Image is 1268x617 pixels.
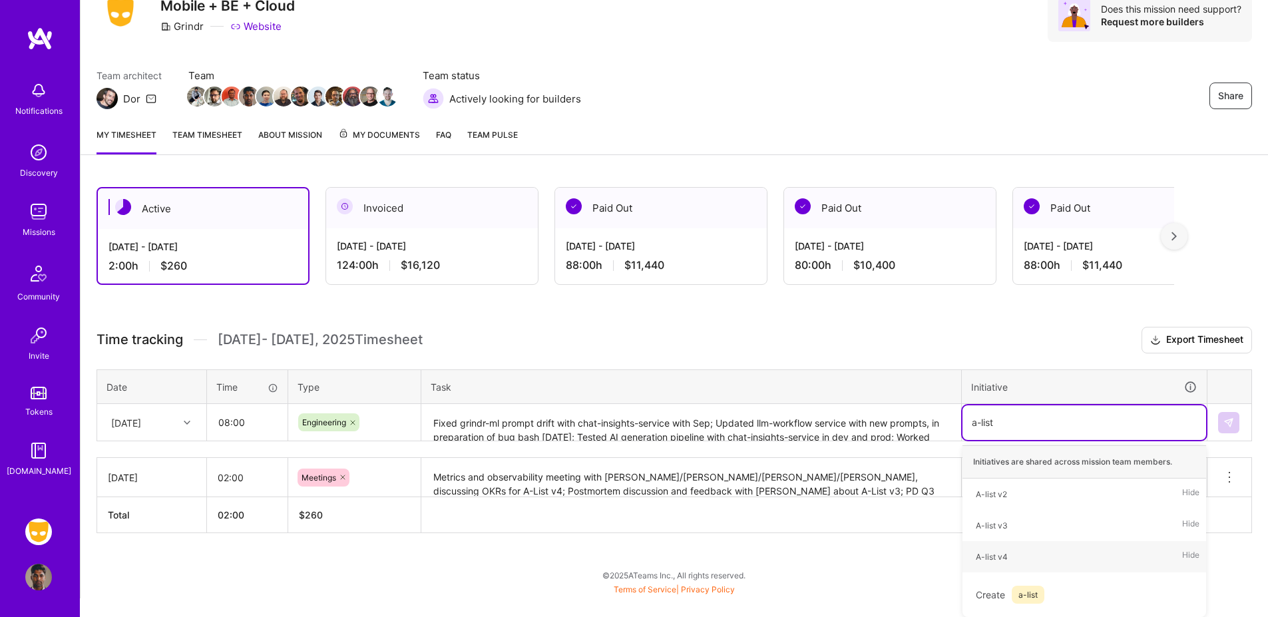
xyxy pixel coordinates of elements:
[1101,3,1241,15] div: Does this mission need support?
[421,369,962,404] th: Task
[624,258,664,272] span: $11,440
[962,445,1206,479] div: Initiatives are shared across mission team members.
[25,198,52,225] img: teamwork
[80,558,1268,592] div: © 2025 ATeams Inc., All rights reserved.
[302,473,336,483] span: Meetings
[338,128,420,154] a: My Documents
[969,579,1199,610] div: Create
[423,88,444,109] img: Actively looking for builders
[160,19,204,33] div: Grindr
[467,130,518,140] span: Team Pulse
[566,239,756,253] div: [DATE] - [DATE]
[160,259,187,273] span: $260
[292,85,310,108] a: Team Member Avatar
[172,128,242,154] a: Team timesheet
[25,518,52,545] img: Grindr: Mobile + BE + Cloud
[239,87,259,106] img: Team Member Avatar
[1024,239,1214,253] div: [DATE] - [DATE]
[97,128,156,154] a: My timesheet
[614,584,676,594] a: Terms of Service
[302,417,346,427] span: Engineering
[795,258,985,272] div: 80:00 h
[377,87,397,106] img: Team Member Avatar
[123,92,140,106] div: Dor
[97,369,207,404] th: Date
[423,405,960,441] textarea: Fixed grindr-ml prompt drift with chat-insights-service with Sep; Updated llm-workflow service wi...
[337,239,527,253] div: [DATE] - [DATE]
[97,331,183,348] span: Time tracking
[467,128,518,154] a: Team Pulse
[566,258,756,272] div: 88:00 h
[379,85,396,108] a: Team Member Avatar
[15,104,63,118] div: Notifications
[23,258,55,290] img: Community
[1101,15,1241,28] div: Request more builders
[188,85,206,108] a: Team Member Avatar
[240,85,258,108] a: Team Member Avatar
[22,564,55,590] a: User Avatar
[337,198,353,214] img: Invoiced
[338,128,420,142] span: My Documents
[97,69,162,83] span: Team architect
[25,77,52,104] img: bell
[7,464,71,478] div: [DOMAIN_NAME]
[795,239,985,253] div: [DATE] - [DATE]
[1182,485,1199,503] span: Hide
[614,584,735,594] span: |
[25,437,52,464] img: guide book
[1024,198,1040,214] img: Paid Out
[111,415,141,429] div: [DATE]
[108,240,298,254] div: [DATE] - [DATE]
[360,87,380,106] img: Team Member Avatar
[343,87,363,106] img: Team Member Avatar
[1024,258,1214,272] div: 88:00 h
[1182,548,1199,566] span: Hide
[976,518,1008,532] div: A-list v3
[207,497,288,533] th: 02:00
[256,87,276,106] img: Team Member Avatar
[22,518,55,545] a: Grindr: Mobile + BE + Cloud
[326,188,538,228] div: Invoiced
[1012,586,1044,604] span: a-list
[20,166,58,180] div: Discovery
[25,564,52,590] img: User Avatar
[1218,89,1243,103] span: Share
[258,85,275,108] a: Team Member Avatar
[115,199,131,215] img: Active
[1013,188,1225,228] div: Paid Out
[25,322,52,349] img: Invite
[108,471,196,485] div: [DATE]
[230,19,282,33] a: Website
[17,290,60,304] div: Community
[291,87,311,106] img: Team Member Avatar
[976,487,1007,501] div: A-list v2
[204,87,224,106] img: Team Member Avatar
[108,259,298,273] div: 2:00 h
[206,85,223,108] a: Team Member Avatar
[97,497,207,533] th: Total
[216,380,278,394] div: Time
[207,460,288,495] input: HH:MM
[288,369,421,404] th: Type
[344,85,361,108] a: Team Member Avatar
[325,87,345,106] img: Team Member Avatar
[188,69,396,83] span: Team
[275,85,292,108] a: Team Member Avatar
[401,258,440,272] span: $16,120
[1142,327,1252,353] button: Export Timesheet
[187,87,207,106] img: Team Member Avatar
[258,128,322,154] a: About Mission
[436,128,451,154] a: FAQ
[222,87,242,106] img: Team Member Avatar
[184,419,190,426] i: icon Chevron
[29,349,49,363] div: Invite
[274,87,294,106] img: Team Member Avatar
[160,21,171,32] i: icon CompanyGray
[566,198,582,214] img: Paid Out
[23,225,55,239] div: Missions
[449,92,581,106] span: Actively looking for builders
[299,509,323,520] span: $ 260
[208,405,287,440] input: HH:MM
[327,85,344,108] a: Team Member Avatar
[681,584,735,594] a: Privacy Policy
